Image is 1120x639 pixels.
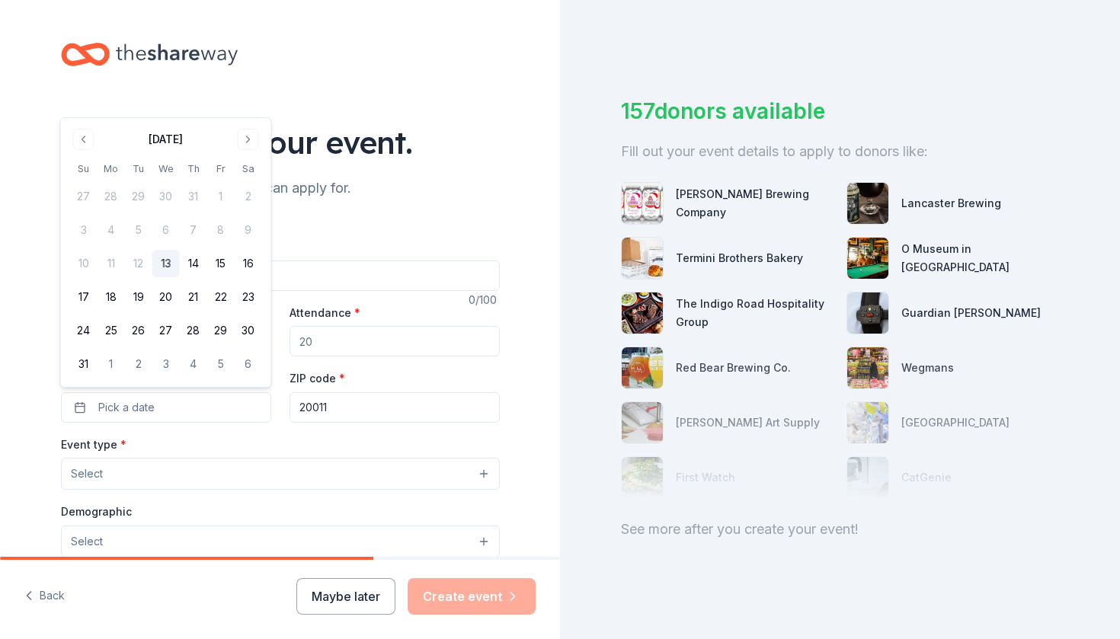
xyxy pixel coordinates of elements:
button: 29 [207,317,235,344]
button: 28 [180,317,207,344]
div: 0 /100 [469,291,500,309]
img: photo for Termini Brothers Bakery [622,238,663,279]
div: Fill out your event details to apply to donors like: [621,139,1059,164]
th: Thursday [180,161,207,177]
label: Event type [61,437,126,452]
button: 25 [98,317,125,344]
th: Wednesday [152,161,180,177]
button: 21 [180,283,207,311]
input: 12345 (U.S. only) [290,392,500,423]
label: ZIP code [290,371,345,386]
button: 13 [152,250,180,277]
div: [DATE] [149,130,183,149]
button: 6 [235,350,262,378]
button: Select [61,526,500,558]
button: Maybe later [296,578,395,615]
button: Go to previous month [73,129,94,150]
th: Saturday [235,161,262,177]
div: Lancaster Brewing [901,194,1001,212]
span: Pick a date [98,398,155,417]
button: 22 [207,283,235,311]
button: 14 [180,250,207,277]
div: We'll find in-kind donations you can apply for. [61,176,500,200]
img: photo for Lancaster Brewing [847,183,888,224]
button: 24 [70,317,98,344]
button: 31 [70,350,98,378]
button: 30 [235,317,262,344]
label: Attendance [290,305,360,321]
button: 17 [70,283,98,311]
button: 4 [180,350,207,378]
div: Guardian [PERSON_NAME] [901,304,1041,322]
th: Friday [207,161,235,177]
div: The Indigo Road Hospitality Group [676,295,834,331]
span: Select [71,532,103,551]
div: Tell us about your event. [61,121,500,164]
th: Tuesday [125,161,152,177]
button: Go to next month [238,129,259,150]
input: Spring Fundraiser [61,260,500,291]
button: 3 [152,350,180,378]
button: 5 [207,350,235,378]
button: 23 [235,283,262,311]
img: photo for The Indigo Road Hospitality Group [622,292,663,334]
img: photo for O Museum in The Mansion [847,238,888,279]
img: photo for DC Brau Brewing Company [622,183,663,224]
div: Termini Brothers Bakery [676,249,803,267]
th: Sunday [70,161,98,177]
input: 20 [290,326,500,356]
button: Select [61,458,500,490]
button: Back [24,580,65,612]
button: 18 [98,283,125,311]
button: 26 [125,317,152,344]
button: 15 [207,250,235,277]
button: 27 [152,317,180,344]
div: [PERSON_NAME] Brewing Company [676,185,834,222]
button: 16 [235,250,262,277]
span: Select [71,465,103,483]
button: 1 [98,350,125,378]
img: photo for Guardian Angel Device [847,292,888,334]
button: Pick a date [61,392,271,423]
div: See more after you create your event! [621,517,1059,542]
div: 157 donors available [621,95,1059,127]
button: 19 [125,283,152,311]
button: 20 [152,283,180,311]
label: Demographic [61,504,132,519]
div: O Museum in [GEOGRAPHIC_DATA] [901,240,1060,276]
th: Monday [98,161,125,177]
button: 2 [125,350,152,378]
